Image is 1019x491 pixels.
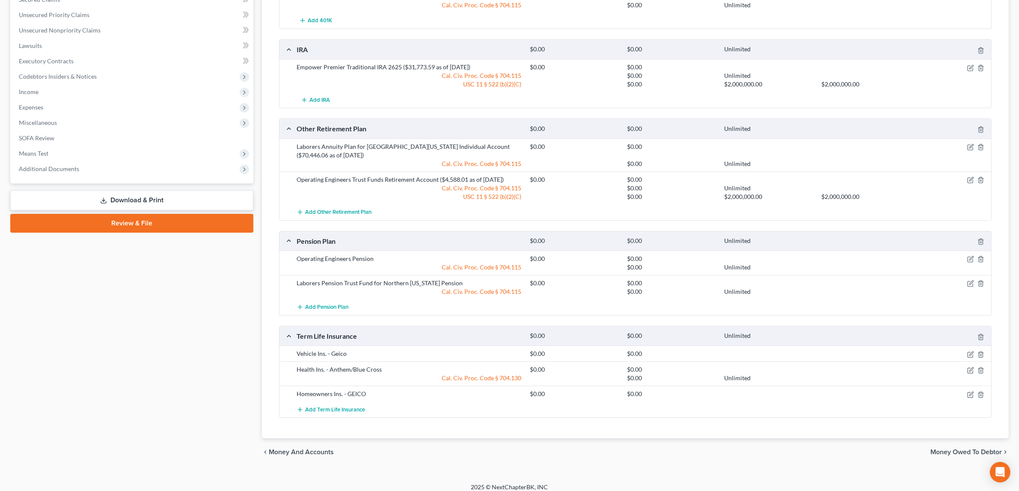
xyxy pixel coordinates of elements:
[526,390,623,398] div: $0.00
[720,184,817,192] div: Unlimited
[292,365,526,374] div: Health Ins. - Anthem/Blue Cross
[720,125,817,133] div: Unlimited
[297,299,348,315] button: Add Pension Plan
[526,332,623,340] div: $0.00
[19,150,48,157] span: Means Test
[19,134,54,142] span: SOFA Review
[1002,449,1009,456] i: chevron_right
[19,42,42,49] span: Lawsuits
[10,190,253,210] a: Download & Print
[623,125,720,133] div: $0.00
[720,332,817,340] div: Unlimited
[12,38,253,53] a: Lawsuits
[526,365,623,374] div: $0.00
[623,332,720,340] div: $0.00
[292,63,526,71] div: Empower Premier Traditional IRA 2625 ($31,773.59 as of [DATE])
[623,349,720,358] div: $0.00
[623,237,720,245] div: $0.00
[526,125,623,133] div: $0.00
[292,175,526,184] div: Operating Engineers Trust Funds Retirement Account ($4,588.01 as of [DATE])
[292,124,526,133] div: Other Retirement Plan
[12,7,253,23] a: Unsecured Priority Claims
[623,160,720,168] div: $0.00
[308,18,332,24] span: Add 401K
[297,92,334,108] button: Add IRA
[309,97,330,104] span: Add IRA
[262,449,269,456] i: chevron_left
[19,119,57,126] span: Miscellaneous
[19,88,39,95] span: Income
[292,254,526,263] div: Operating Engineers Pension
[623,279,720,287] div: $0.00
[623,45,720,53] div: $0.00
[623,374,720,382] div: $0.00
[720,374,817,382] div: Unlimited
[297,13,334,29] button: Add 401K
[305,406,365,413] span: Add Term Life Insurance
[262,449,334,456] button: chevron_left Money and Accounts
[720,45,817,53] div: Unlimited
[10,214,253,233] a: Review & File
[623,80,720,89] div: $0.00
[526,279,623,287] div: $0.00
[292,374,526,382] div: Cal. Civ. Proc. Code § 704.130
[526,142,623,151] div: $0.00
[623,184,720,192] div: $0.00
[930,449,1002,456] span: Money Owed to Debtor
[526,237,623,245] div: $0.00
[292,184,526,192] div: Cal. Civ. Proc. Code § 704.115
[292,160,526,168] div: Cal. Civ. Proc. Code § 704.115
[292,390,526,398] div: Homeowners Ins. - GEICO
[305,304,348,311] span: Add Pension Plan
[292,263,526,272] div: Cal. Civ. Proc. Code § 704.115
[623,142,720,151] div: $0.00
[305,209,371,216] span: Add Other Retirement Plan
[12,130,253,146] a: SOFA Review
[623,365,720,374] div: $0.00
[720,71,817,80] div: Unlimited
[292,142,526,160] div: Laborers Annuity Plan for [GEOGRAPHIC_DATA][US_STATE] Individual Account ($70,446.06 as of [DATE])
[269,449,334,456] span: Money and Accounts
[526,45,623,53] div: $0.00
[292,192,526,201] div: USC 11 § 522 (b)(2)(C)
[623,175,720,184] div: $0.00
[720,192,817,201] div: $2,000,000.00
[292,349,526,358] div: Vehicle Ins. - Geico
[526,175,623,184] div: $0.00
[297,402,365,417] button: Add Term Life Insurance
[623,390,720,398] div: $0.00
[19,104,43,111] span: Expenses
[623,63,720,71] div: $0.00
[930,449,1009,456] button: Money Owed to Debtor chevron_right
[19,11,89,18] span: Unsecured Priority Claims
[623,71,720,80] div: $0.00
[19,73,97,80] span: Codebtors Insiders & Notices
[720,263,817,272] div: Unlimited
[720,160,817,168] div: Unlimited
[292,71,526,80] div: Cal. Civ. Proc. Code § 704.115
[292,237,526,245] div: Pension Plan
[292,331,526,340] div: Term Life Insurance
[623,1,720,9] div: $0.00
[292,80,526,89] div: USC 11 § 522 (b)(2)(C)
[990,462,1010,482] div: Open Intercom Messenger
[817,80,914,89] div: $2,000,000.00
[526,349,623,358] div: $0.00
[720,80,817,89] div: $2,000,000.00
[292,279,526,287] div: Laborers Pension Trust Fund for Northern [US_STATE] Pension
[19,27,101,34] span: Unsecured Nonpriority Claims
[526,63,623,71] div: $0.00
[19,57,74,65] span: Executory Contracts
[623,192,720,201] div: $0.00
[623,254,720,263] div: $0.00
[526,254,623,263] div: $0.00
[720,287,817,296] div: Unlimited
[292,287,526,296] div: Cal. Civ. Proc. Code § 704.115
[12,53,253,69] a: Executory Contracts
[720,237,817,245] div: Unlimited
[292,1,526,9] div: Cal. Civ. Proc. Code § 704.115
[623,287,720,296] div: $0.00
[623,263,720,272] div: $0.00
[297,204,371,220] button: Add Other Retirement Plan
[292,45,526,54] div: IRA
